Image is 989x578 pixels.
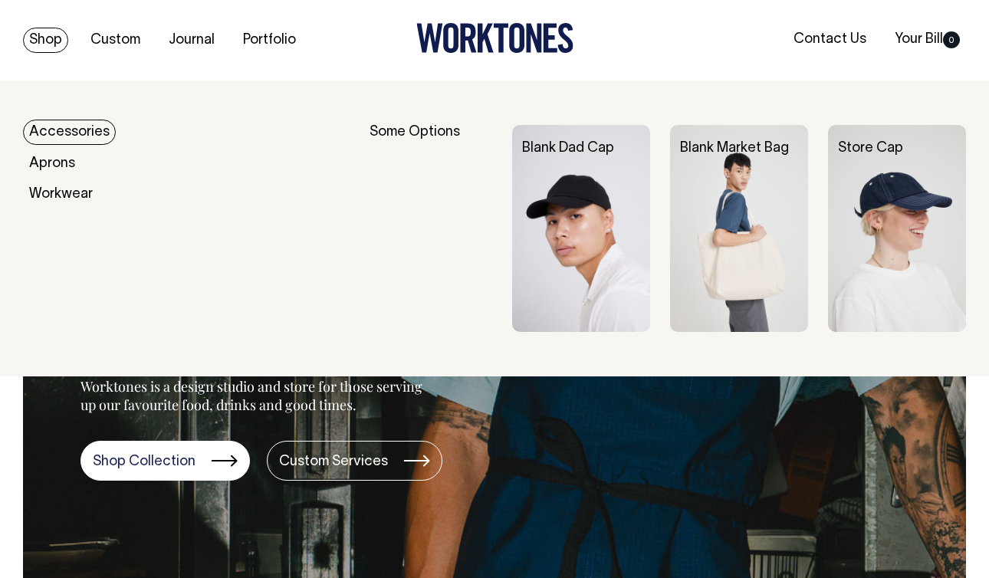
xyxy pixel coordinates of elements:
a: Accessories [23,120,116,145]
a: Shop [23,28,68,53]
a: Portfolio [237,28,302,53]
a: Store Cap [838,142,903,155]
a: Journal [163,28,221,53]
span: 0 [943,31,960,48]
img: Blank Market Bag [670,125,808,332]
div: Some Options [370,125,492,332]
p: Worktones is a design studio and store for those serving up our favourite food, drinks and good t... [80,377,429,414]
a: Shop Collection [80,441,250,481]
a: Aprons [23,151,81,176]
a: Contact Us [787,27,872,52]
a: Custom [84,28,146,53]
a: Blank Market Bag [680,142,789,155]
img: Store Cap [828,125,966,332]
a: Custom Services [267,441,442,481]
a: Blank Dad Cap [522,142,614,155]
a: Your Bill0 [889,27,966,52]
img: Blank Dad Cap [512,125,650,332]
a: Workwear [23,182,99,207]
